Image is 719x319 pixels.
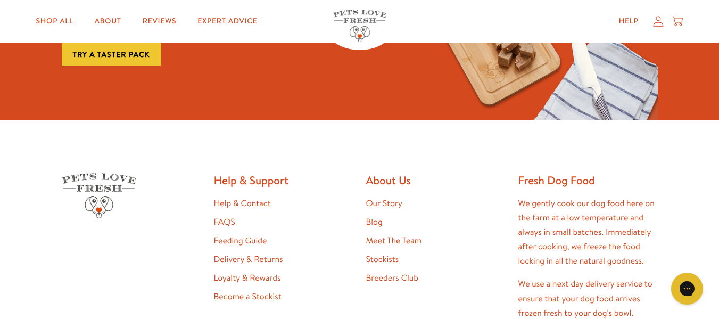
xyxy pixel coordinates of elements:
a: Stockists [366,253,399,265]
a: Feeding Guide [214,235,267,247]
a: FAQS [214,216,235,228]
a: Help [610,11,647,32]
a: Become a Stockist [214,291,282,302]
a: Help & Contact [214,198,271,209]
a: Try a taster pack [62,42,161,66]
a: Blog [366,216,383,228]
a: Loyalty & Rewards [214,272,281,284]
a: Meet The Team [366,235,422,247]
a: Breeders Club [366,272,418,284]
a: Shop All [28,11,82,32]
a: About [86,11,130,32]
h2: About Us [366,173,506,187]
img: Pets Love Fresh [333,10,386,42]
iframe: Gorgias live chat messenger [666,269,708,308]
img: Pets Love Fresh [62,173,136,218]
h2: Help & Support [214,173,353,187]
h2: Fresh Dog Food [518,173,658,187]
a: Our Story [366,198,403,209]
p: We gently cook our dog food here on the farm at a low temperature and always in small batches. Im... [518,197,658,269]
a: Delivery & Returns [214,253,283,265]
a: Reviews [134,11,185,32]
a: Expert Advice [189,11,266,32]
